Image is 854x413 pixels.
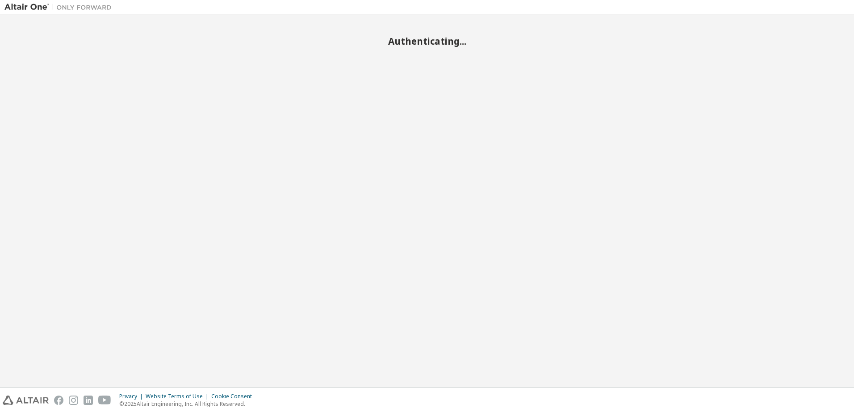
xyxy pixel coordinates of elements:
[3,396,49,405] img: altair_logo.svg
[211,393,257,400] div: Cookie Consent
[119,393,146,400] div: Privacy
[146,393,211,400] div: Website Terms of Use
[119,400,257,408] p: © 2025 Altair Engineering, Inc. All Rights Reserved.
[98,396,111,405] img: youtube.svg
[84,396,93,405] img: linkedin.svg
[69,396,78,405] img: instagram.svg
[4,3,116,12] img: Altair One
[54,396,63,405] img: facebook.svg
[4,35,850,47] h2: Authenticating...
